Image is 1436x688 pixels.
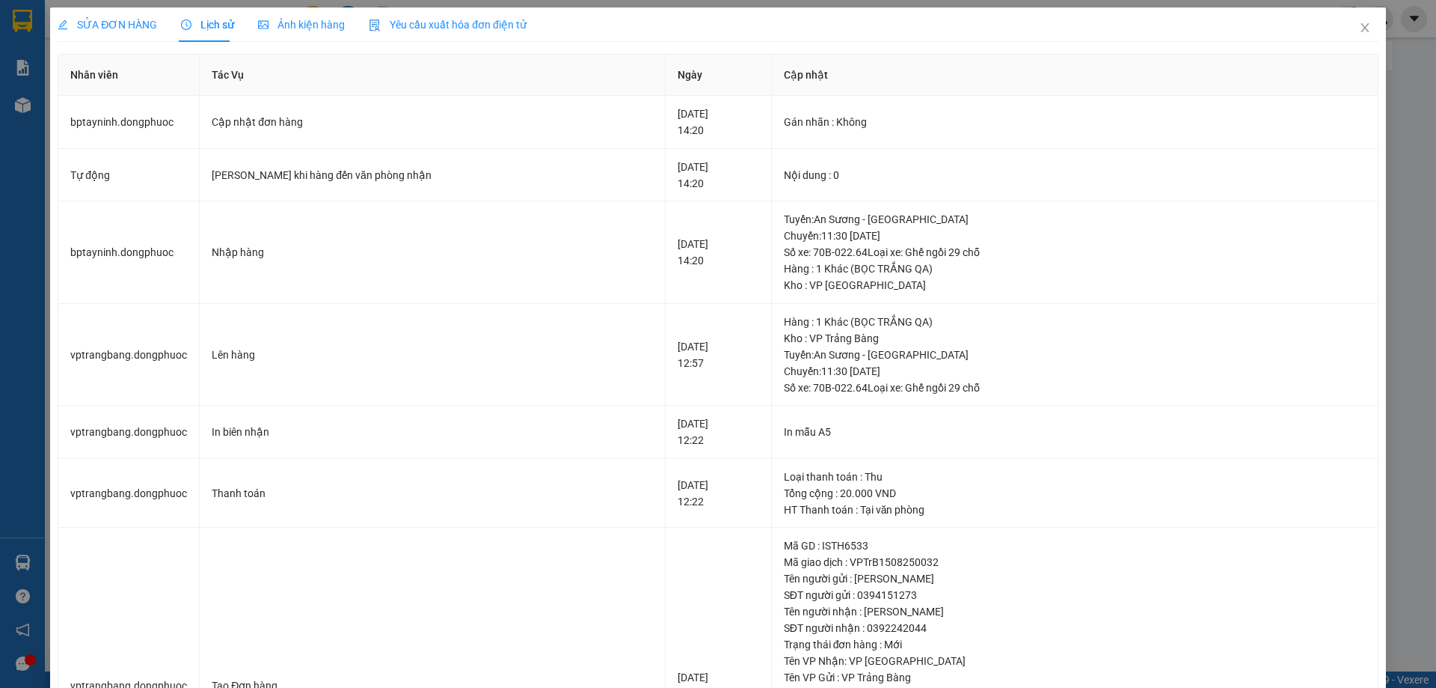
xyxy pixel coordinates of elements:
[369,19,527,31] span: Yêu cầu xuất hóa đơn điện tử
[784,261,1366,277] div: Hàng : 1 Khác (BỌC TRẮNG QA)
[784,587,1366,603] div: SĐT người gửi : 0394151273
[678,106,758,138] div: [DATE] 14:20
[784,485,1366,502] div: Tổng cộng : 20.000 VND
[212,424,653,440] div: In biên nhận
[212,167,653,183] div: [PERSON_NAME] khi hàng đến văn phòng nhận
[212,114,653,130] div: Cập nhật đơn hàng
[784,167,1366,183] div: Nội dung : 0
[666,55,771,96] th: Ngày
[58,406,200,459] td: vptrangbang.dongphuoc
[678,415,758,448] div: [DATE] 12:22
[784,330,1366,347] div: Kho : VP Trảng Bàng
[678,338,758,371] div: [DATE] 12:57
[58,19,68,30] span: edit
[212,347,653,363] div: Lên hàng
[58,55,200,96] th: Nhân viên
[784,538,1366,554] div: Mã GD : ISTH6533
[200,55,666,96] th: Tác Vụ
[1359,22,1371,34] span: close
[784,424,1366,440] div: In mẫu A5
[784,570,1366,587] div: Tên người gửi : [PERSON_NAME]
[58,201,200,304] td: bptayninh.dongphuoc
[58,459,200,529] td: vptrangbang.dongphuoc
[772,55,1378,96] th: Cập nhật
[181,19,234,31] span: Lịch sử
[678,236,758,269] div: [DATE] 14:20
[58,96,200,149] td: bptayninh.dongphuoc
[212,244,653,261] div: Nhập hàng
[784,114,1366,130] div: Gán nhãn : Không
[784,636,1366,653] div: Trạng thái đơn hàng : Mới
[369,19,381,31] img: icon
[784,653,1366,669] div: Tên VP Nhận: VP [GEOGRAPHIC_DATA]
[784,603,1366,620] div: Tên người nhận : [PERSON_NAME]
[212,485,653,502] div: Thanh toán
[784,347,1366,396] div: Tuyến : An Sương - [GEOGRAPHIC_DATA] Chuyến: 11:30 [DATE] Số xe: 70B-022.64 Loại xe: Ghế ngồi 29 chỗ
[784,469,1366,485] div: Loại thanh toán : Thu
[784,669,1366,686] div: Tên VP Gửi : VP Trảng Bàng
[58,149,200,202] td: Tự động
[784,277,1366,293] div: Kho : VP [GEOGRAPHIC_DATA]
[784,211,1366,261] div: Tuyến : An Sương - [GEOGRAPHIC_DATA] Chuyến: 11:30 [DATE] Số xe: 70B-022.64 Loại xe: Ghế ngồi 29 chỗ
[784,554,1366,570] div: Mã giao dịch : VPTrB1508250032
[678,477,758,510] div: [DATE] 12:22
[181,19,191,30] span: clock-circle
[784,502,1366,518] div: HT Thanh toán : Tại văn phòng
[258,19,345,31] span: Ảnh kiện hàng
[58,19,157,31] span: SỬA ĐƠN HÀNG
[58,304,200,407] td: vptrangbang.dongphuoc
[784,314,1366,330] div: Hàng : 1 Khác (BỌC TRẮNG QA)
[258,19,269,30] span: picture
[784,620,1366,636] div: SĐT người nhận : 0392242044
[678,159,758,192] div: [DATE] 14:20
[1344,7,1386,49] button: Close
